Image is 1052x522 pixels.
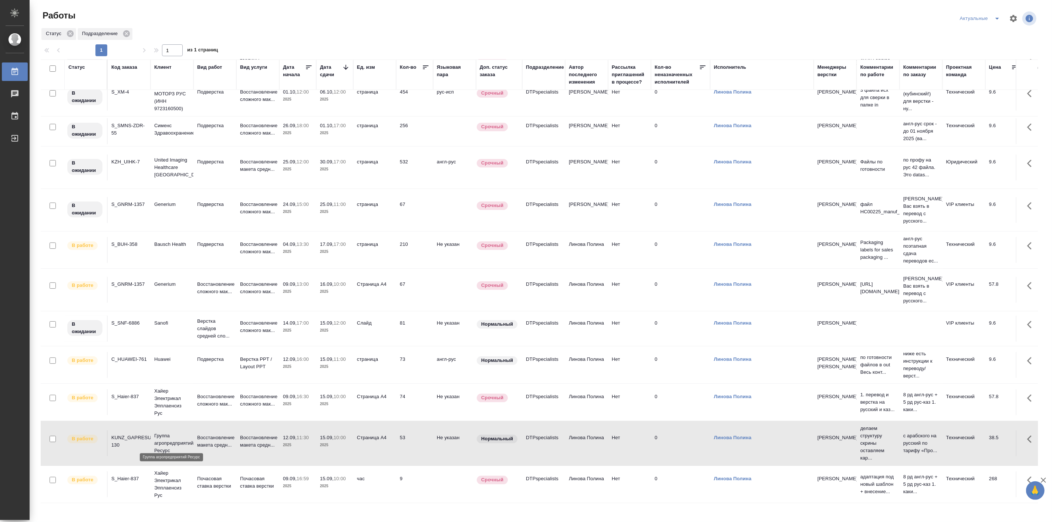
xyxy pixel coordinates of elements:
[283,129,313,137] p: 2025
[860,158,896,173] p: Файлы по готовности
[283,363,313,370] p: 2025
[197,393,233,408] p: Восстановление сложного мак...
[433,155,476,180] td: англ-рус
[111,434,147,449] div: KUNZ_GAPRESURS-130
[320,248,350,255] p: 2025
[67,393,103,403] div: Исполнитель выполняет работу
[714,89,752,95] a: Линова Полина
[283,394,297,399] p: 09.09,
[283,248,313,255] p: 2025
[320,96,350,103] p: 2025
[714,159,752,165] a: Линова Полина
[334,320,346,326] p: 12:00
[297,89,309,95] p: 12:00
[651,430,710,456] td: 0
[522,155,565,180] td: DTPspecialists
[400,64,417,71] div: Кол-во
[41,28,76,40] div: Статус
[320,123,334,128] p: 01.10,
[154,83,190,112] p: ООО ХИТ МОТОРЗ РУС (ИНН 9723160500)
[283,327,313,334] p: 2025
[283,64,305,78] div: Дата начала
[985,277,1022,303] td: 57.8
[334,89,346,95] p: 12:00
[481,282,503,289] p: Срочный
[565,155,608,180] td: [PERSON_NAME]
[714,64,746,71] div: Исполнитель
[78,28,132,40] div: Подразделение
[353,471,396,497] td: час
[334,123,346,128] p: 17:00
[283,320,297,326] p: 14.09,
[72,435,93,443] p: В работе
[612,64,647,86] div: Рассылка приглашений в процессе?
[320,201,334,207] p: 25.09,
[240,122,276,137] p: Восстановление сложного мак...
[1023,352,1041,370] button: Здесь прячутся важные кнопки
[396,118,433,144] td: 256
[197,158,233,166] p: Подверстка
[197,88,233,96] p: Подверстка
[943,389,985,415] td: Технический
[334,394,346,399] p: 10:00
[283,400,313,408] p: 2025
[396,155,433,180] td: 532
[240,319,276,334] p: Восстановление сложного мак...
[111,201,147,208] div: S_GNRM-1357
[565,471,608,497] td: Линова Полина
[72,321,98,335] p: В ожидании
[72,202,98,217] p: В ожидании
[353,155,396,180] td: страница
[197,434,233,449] p: Восстановление макета средн...
[297,159,309,165] p: 12:00
[817,241,853,248] p: [PERSON_NAME]
[522,389,565,415] td: DTPspecialists
[357,64,375,71] div: Ед. изм
[817,393,853,400] p: [PERSON_NAME]
[240,88,276,103] p: Восстановление сложного мак...
[1029,483,1042,498] span: 🙏
[565,277,608,303] td: Линова Полина
[608,118,651,144] td: Нет
[154,470,190,499] p: Хайер Электрикал Эпплаенсиз Рус
[72,123,98,138] p: В ожидании
[943,118,985,144] td: Технический
[320,356,334,362] p: 15.09,
[320,320,334,326] p: 15.09,
[334,281,346,287] p: 10:00
[985,197,1022,223] td: 9.6
[334,435,346,440] p: 10:00
[353,316,396,342] td: Слайд
[334,159,346,165] p: 17:00
[714,281,752,287] a: Линова Полина
[283,159,297,165] p: 25.09,
[353,237,396,263] td: страница
[111,241,147,248] div: S_BUH-358
[67,158,103,176] div: Исполнитель назначен, приступать к работе пока рано
[943,430,985,456] td: Технический
[240,64,267,71] div: Вид услуги
[197,241,233,248] p: Подверстка
[481,321,513,328] p: Нормальный
[1023,197,1041,215] button: Здесь прячутся важные кнопки
[943,237,985,263] td: Технический
[283,441,313,449] p: 2025
[480,64,519,78] div: Доп. статус заказа
[817,356,853,370] p: [PERSON_NAME], [PERSON_NAME]
[240,158,276,173] p: Восстановление макета средн...
[481,202,503,209] p: Срочный
[72,282,93,289] p: В работе
[433,237,476,263] td: Не указан
[396,389,433,415] td: 74
[817,88,853,96] p: [PERSON_NAME]
[651,277,710,303] td: 0
[240,356,276,370] p: Верстка PPT / Layout PPT
[817,158,853,166] p: [PERSON_NAME]
[985,430,1022,456] td: 38.5
[1023,430,1041,448] button: Здесь прячутся важные кнопки
[522,118,565,144] td: DTPspecialists
[1023,85,1041,102] button: Здесь прячутся важные кнопки
[860,201,896,216] p: файл НС00225_manuf_2
[903,235,939,265] p: англ-рус поэтапная сдача переводов ес...
[154,156,190,179] p: United Imaging Healthcare [GEOGRAPHIC_DATA]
